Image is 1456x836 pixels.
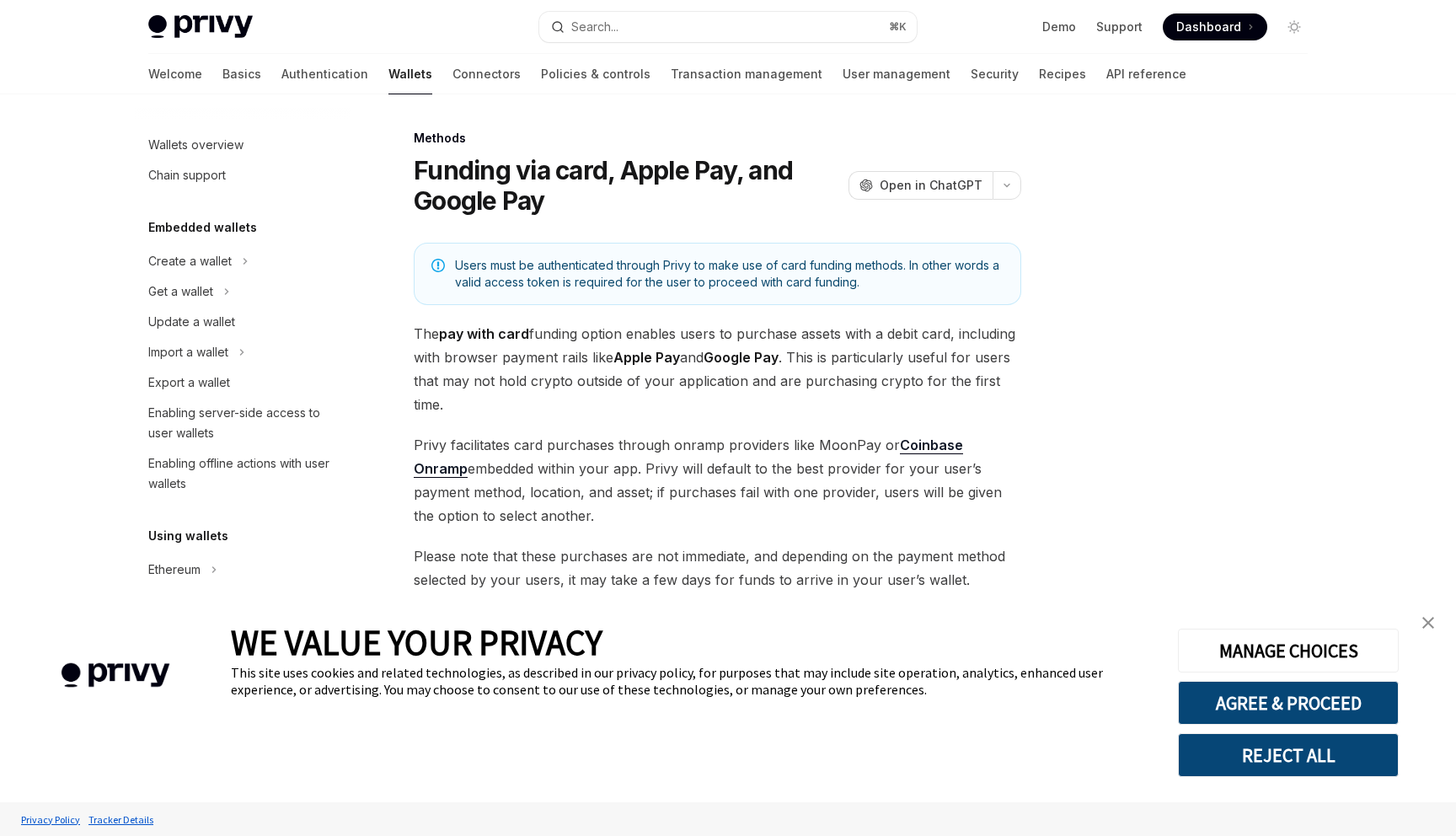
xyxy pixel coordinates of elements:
[848,171,993,200] button: Open in ChatGPT
[148,217,257,238] h5: Embedded wallets
[1039,54,1086,94] a: Recipes
[1176,19,1241,35] span: Dashboard
[135,337,351,367] button: Toggle Import a wallet section
[135,585,351,615] button: Toggle Solana section
[148,15,253,39] img: light logo
[1106,54,1186,94] a: API reference
[414,433,1021,528] span: Privy facilitates card purchases through onramp providers like MoonPay or embedded within your ap...
[571,17,618,37] div: Search...
[148,560,201,580] div: Ethereum
[231,620,602,664] span: WE VALUE YOUR PRIVACY
[1042,19,1076,35] a: Demo
[135,160,351,190] a: Chain support
[135,130,351,160] a: Wallets overview
[1096,19,1143,35] a: Support
[1411,606,1445,640] a: close banner
[148,526,228,546] h5: Using wallets
[25,639,206,712] img: company logo
[414,322,1021,416] span: The funding option enables users to purchase assets with a debit card, including with browser pay...
[843,54,950,94] a: User management
[1178,629,1399,673] button: MANAGE CHOICES
[222,54,261,94] a: Basics
[231,664,1153,698] div: This site uses cookies and related technologies, as described in our privacy policy, for purposes...
[1163,13,1267,40] a: Dashboard
[148,453,340,494] div: Enabling offline actions with user wallets
[414,155,842,216] h1: Funding via card, Apple Pay, and Google Pay
[671,54,822,94] a: Transaction management
[388,54,432,94] a: Wallets
[1178,681,1399,725] button: AGREE & PROCEED
[613,349,680,366] strong: Apple Pay
[541,54,650,94] a: Policies & controls
[704,349,779,366] strong: Google Pay
[135,448,351,499] a: Enabling offline actions with user wallets
[971,54,1019,94] a: Security
[135,398,351,448] a: Enabling server-side access to user wallets
[148,403,340,443] div: Enabling server-side access to user wallets
[135,367,351,398] a: Export a wallet
[148,54,202,94] a: Welcome
[452,54,521,94] a: Connectors
[148,590,186,610] div: Solana
[281,54,368,94] a: Authentication
[414,130,1021,147] div: Methods
[1422,617,1434,629] img: close banner
[148,165,226,185] div: Chain support
[148,251,232,271] div: Create a wallet
[414,544,1021,639] span: Please note that these purchases are not immediate, and depending on the payment method selected ...
[1281,13,1308,40] button: Toggle dark mode
[135,555,351,585] button: Toggle Ethereum section
[148,281,213,302] div: Get a wallet
[17,805,84,834] a: Privacy Policy
[455,257,1004,291] span: Users must be authenticated through Privy to make use of card funding methods. In other words a v...
[135,246,351,276] button: Toggle Create a wallet section
[84,805,158,834] a: Tracker Details
[539,12,917,42] button: Open search
[148,372,230,393] div: Export a wallet
[135,307,351,337] a: Update a wallet
[880,177,982,194] span: Open in ChatGPT
[889,20,907,34] span: ⌘ K
[135,276,351,307] button: Toggle Get a wallet section
[148,312,235,332] div: Update a wallet
[439,325,529,342] strong: pay with card
[1178,733,1399,777] button: REJECT ALL
[431,259,445,272] svg: Note
[148,135,244,155] div: Wallets overview
[148,342,228,362] div: Import a wallet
